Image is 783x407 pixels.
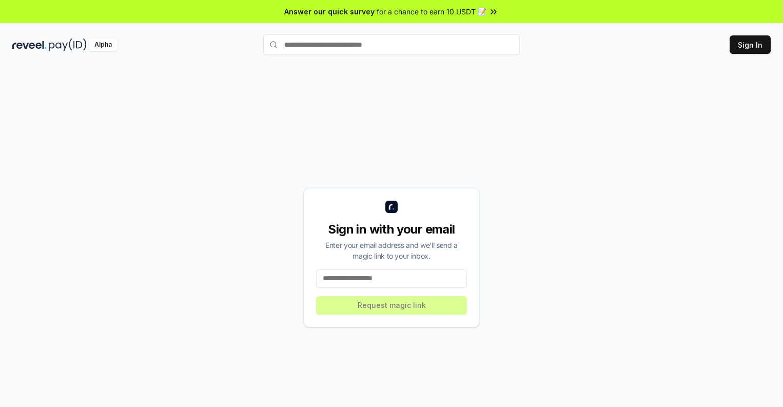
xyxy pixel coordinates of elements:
[316,240,467,261] div: Enter your email address and we’ll send a magic link to your inbox.
[49,38,87,51] img: pay_id
[385,201,398,213] img: logo_small
[284,6,375,17] span: Answer our quick survey
[12,38,47,51] img: reveel_dark
[89,38,118,51] div: Alpha
[730,35,771,54] button: Sign In
[377,6,486,17] span: for a chance to earn 10 USDT 📝
[316,221,467,238] div: Sign in with your email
